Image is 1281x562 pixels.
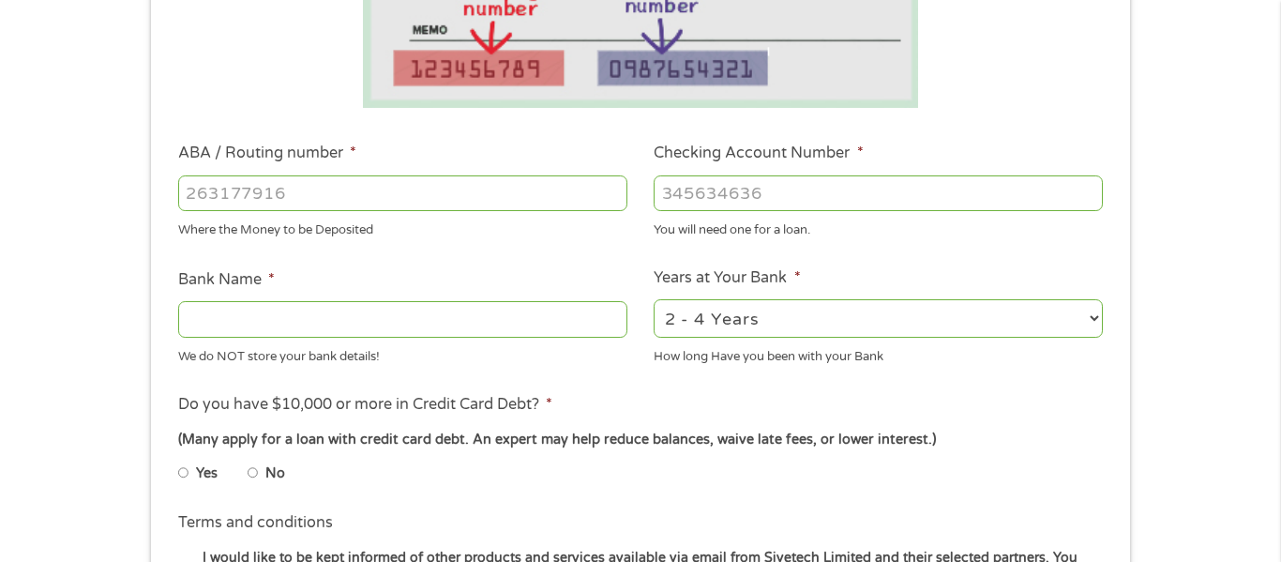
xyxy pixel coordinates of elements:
input: 263177916 [178,175,627,211]
label: Bank Name [178,270,275,290]
div: We do NOT store your bank details! [178,341,627,366]
label: Terms and conditions [178,513,333,533]
label: ABA / Routing number [178,144,356,163]
label: Yes [196,463,218,484]
div: How long Have you been with your Bank [654,341,1103,366]
label: Checking Account Number [654,144,863,163]
input: 345634636 [654,175,1103,211]
label: No [265,463,285,484]
label: Do you have $10,000 or more in Credit Card Debt? [178,395,552,415]
div: (Many apply for a loan with credit card debt. An expert may help reduce balances, waive late fees... [178,430,1103,450]
div: Where the Money to be Deposited [178,215,627,240]
div: You will need one for a loan. [654,215,1103,240]
label: Years at Your Bank [654,268,800,288]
